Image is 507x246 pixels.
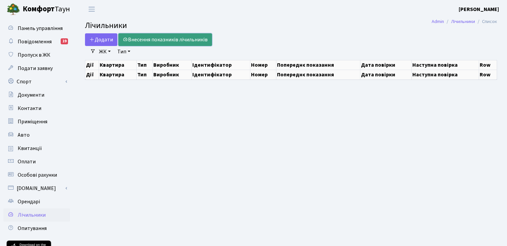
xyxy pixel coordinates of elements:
[85,70,99,79] th: Дії
[89,36,113,43] span: Додати
[360,60,411,70] th: Дата повірки
[137,70,152,79] th: Тип
[3,155,70,168] a: Оплати
[432,18,444,25] a: Admin
[3,195,70,208] a: Орендарі
[191,60,250,70] th: Ідентифікатор
[3,222,70,235] a: Опитування
[3,75,70,88] a: Спорт
[479,70,497,79] th: Row
[85,33,117,46] a: Додати
[451,18,475,25] a: Лічильники
[61,38,68,44] div: 19
[3,88,70,102] a: Документи
[18,25,63,32] span: Панель управління
[3,48,70,62] a: Пропуск в ЖК
[3,22,70,35] a: Панель управління
[152,60,191,70] th: Виробник
[276,70,360,79] th: Попереднє показання
[18,51,50,59] span: Пропуск в ЖК
[479,60,497,70] th: Row
[412,60,479,70] th: Наступна повірка
[85,20,127,31] span: Лічильники
[23,4,70,15] span: Таун
[118,33,212,46] a: Внесення показників лічильників
[18,211,46,219] span: Лічильники
[99,70,137,79] th: Квартира
[459,6,499,13] b: [PERSON_NAME]
[18,65,53,72] span: Подати заявку
[3,35,70,48] a: Повідомлення19
[18,38,52,45] span: Повідомлення
[3,208,70,222] a: Лічильники
[18,131,30,139] span: Авто
[18,198,40,205] span: Орендарі
[422,15,507,29] nav: breadcrumb
[3,102,70,115] a: Контакти
[3,115,70,128] a: Приміщення
[115,46,133,57] a: Тип
[18,91,44,99] span: Документи
[191,70,250,79] th: Ідентифікатор
[3,62,70,75] a: Подати заявку
[18,158,36,165] span: Оплати
[412,70,479,79] th: Наступна повірка
[475,18,497,25] li: Список
[250,60,276,70] th: Номер
[3,142,70,155] a: Квитанції
[276,60,360,70] th: Попереднє показання
[18,105,41,112] span: Контакти
[83,4,100,15] button: Переключити навігацію
[99,60,137,70] th: Квартира
[3,182,70,195] a: [DOMAIN_NAME]
[23,4,55,14] b: Комфорт
[96,46,113,57] a: ЖК
[18,225,47,232] span: Опитування
[7,3,20,16] img: logo.png
[360,70,411,79] th: Дата повірки
[18,118,47,125] span: Приміщення
[3,168,70,182] a: Особові рахунки
[85,60,99,70] th: Дії
[18,171,57,179] span: Особові рахунки
[3,128,70,142] a: Авто
[18,145,42,152] span: Квитанції
[137,60,152,70] th: Тип
[250,70,276,79] th: Номер
[152,70,191,79] th: Виробник
[459,5,499,13] a: [PERSON_NAME]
